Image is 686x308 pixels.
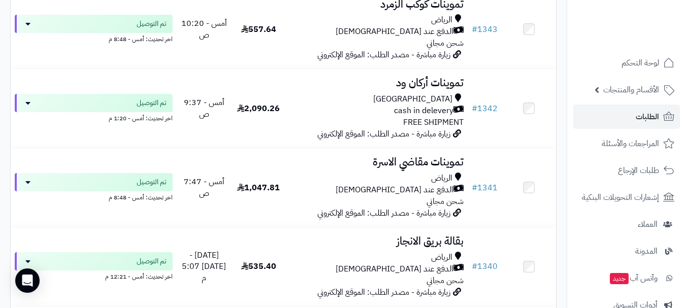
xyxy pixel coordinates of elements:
span: 2,090.26 [237,102,280,115]
span: إشعارات التحويلات البنكية [582,190,659,204]
span: تم التوصيل [137,19,167,29]
span: أمس - 10:20 ص [181,17,227,41]
a: إشعارات التحويلات البنكية [573,185,680,210]
div: Open Intercom Messenger [15,268,40,293]
span: زيارة مباشرة - مصدر الطلب: الموقع الإلكتروني [317,207,450,219]
a: العملاء [573,212,680,236]
a: المراجعات والأسئلة [573,131,680,156]
span: # [472,260,477,272]
a: الطلبات [573,105,680,129]
span: وآتس آب [609,271,658,285]
span: الرياض [431,252,452,263]
span: أمس - 7:47 ص [184,176,224,199]
a: #1342 [472,102,498,115]
span: الدفع عند [DEMOGRAPHIC_DATA] [336,26,453,38]
span: 535.40 [241,260,276,272]
span: أمس - 9:37 ص [184,96,224,120]
h3: تموينات أركان ود [290,77,464,89]
span: cash in delevery [394,105,453,117]
span: تم التوصيل [137,256,167,266]
a: #1343 [472,23,498,36]
span: الدفع عند [DEMOGRAPHIC_DATA] [336,263,453,275]
span: 1,047.81 [237,182,280,194]
span: # [472,23,477,36]
div: اخر تحديث: أمس - 12:21 م [15,270,173,281]
span: [DATE] - [DATE] 5:07 م [182,249,226,285]
span: # [472,102,477,115]
span: العملاء [638,217,658,231]
span: المراجعات والأسئلة [602,136,659,151]
div: اخر تحديث: أمس - 1:20 م [15,112,173,123]
span: الطلبات [636,110,659,124]
span: زيارة مباشرة - مصدر الطلب: الموقع الإلكتروني [317,128,450,140]
span: شحن مجاني [427,37,464,49]
span: تم التوصيل [137,98,167,108]
a: #1340 [472,260,498,272]
span: طلبات الإرجاع [618,163,659,178]
span: تم التوصيل [137,177,167,187]
span: FREE SHIPMENT [403,116,464,128]
span: شحن مجاني [427,275,464,287]
div: اخر تحديث: أمس - 8:48 م [15,33,173,44]
span: جديد [610,273,629,284]
span: الدفع عند [DEMOGRAPHIC_DATA] [336,184,453,196]
span: زيارة مباشرة - مصدر الطلب: الموقع الإلكتروني [317,49,450,61]
h3: تموينات مقاضي الاسرة [290,156,464,168]
span: # [472,182,477,194]
span: الرياض [431,173,452,184]
span: 557.64 [241,23,276,36]
a: لوحة التحكم [573,51,680,75]
span: المدونة [635,244,658,258]
span: الأقسام والمنتجات [603,83,659,97]
span: زيارة مباشرة - مصدر الطلب: الموقع الإلكتروني [317,286,450,298]
span: لوحة التحكم [622,56,659,70]
a: طلبات الإرجاع [573,158,680,183]
a: #1341 [472,182,498,194]
h3: بقالة بريق الانجاز [290,235,464,247]
span: [GEOGRAPHIC_DATA] [373,93,452,105]
span: شحن مجاني [427,195,464,208]
a: المدونة [573,239,680,263]
span: الرياض [431,14,452,26]
a: وآتس آبجديد [573,266,680,290]
div: اخر تحديث: أمس - 8:48 م [15,191,173,202]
